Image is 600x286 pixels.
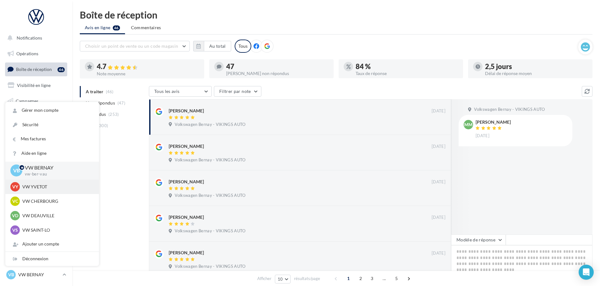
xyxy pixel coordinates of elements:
span: (253) [108,112,119,117]
div: [PERSON_NAME] [169,179,204,185]
span: Visibilité en ligne [17,83,51,88]
button: Au total [204,41,231,51]
span: 10 [278,277,283,282]
div: [PERSON_NAME] [476,120,511,124]
span: Tous les avis [154,89,180,94]
a: Visibilité en ligne [4,79,68,92]
span: Afficher [257,276,271,282]
span: Boîte de réception [16,67,52,72]
span: VS [12,227,18,233]
p: VW SAINT-LO [22,227,91,233]
span: Choisir un point de vente ou un code magasin [85,43,178,49]
div: 47 [226,63,329,70]
span: [DATE] [476,133,489,139]
p: vw-ber-vau [25,171,89,177]
span: 5 [391,273,401,283]
a: Sécurité [5,118,99,132]
button: Au total [193,41,231,51]
span: Non répondus [86,100,115,106]
a: Opérations [4,47,68,60]
a: Gérer mon compte [5,103,99,117]
div: [PERSON_NAME] [169,214,204,220]
div: 46 [57,67,65,72]
button: Choisir un point de vente ou un code magasin [80,41,190,51]
span: [DATE] [432,108,445,114]
button: 10 [275,275,291,283]
span: Volkswagen Bernay - VIKINGS AUTO [175,157,245,163]
button: Modèle de réponse [451,235,506,245]
button: Tous les avis [149,86,212,97]
div: 84 % [356,63,458,70]
div: Taux de réponse [356,71,458,76]
p: VW CHERBOURG [22,198,91,204]
a: Boîte de réception46 [4,62,68,76]
a: VB VW BERNAY [5,269,67,281]
a: Aide en ligne [5,146,99,160]
div: [PERSON_NAME] [169,250,204,256]
div: [PERSON_NAME] [169,143,204,149]
div: Tous [235,40,251,53]
p: VW BERNAY [18,272,60,278]
a: Médiathèque [4,126,68,139]
span: VY [12,184,18,190]
span: [DATE] [432,144,445,149]
p: VW YVETOT [22,184,91,190]
span: VB [8,272,14,278]
span: Volkswagen Bernay - VIKINGS AUTO [175,193,245,198]
a: Campagnes DataOnDemand [4,178,68,196]
div: Open Intercom Messenger [579,265,594,280]
button: Notifications [4,31,66,45]
div: 4.7 [97,63,199,70]
div: [PERSON_NAME] non répondus [226,71,329,76]
span: Opérations [16,51,38,56]
span: Notifications [17,35,42,40]
span: 1 [343,273,353,283]
div: Délai de réponse moyen [485,71,587,76]
span: 3 [367,273,377,283]
span: [DATE] [432,215,445,220]
button: Filtrer par note [214,86,261,97]
div: 2,5 jours [485,63,587,70]
a: Campagnes [4,94,68,108]
span: Volkswagen Bernay - VIKINGS AUTO [474,107,545,112]
a: PLV et print personnalisable [4,157,68,175]
span: 2 [356,273,366,283]
span: Volkswagen Bernay - VIKINGS AUTO [175,122,245,127]
span: Commentaires [131,24,161,31]
span: Volkswagen Bernay - VIKINGS AUTO [175,228,245,234]
span: VD [12,213,18,219]
span: (47) [117,100,125,105]
p: VW BERNAY [25,164,89,171]
span: Campagnes [16,98,38,103]
div: Déconnexion [5,252,99,266]
div: Boîte de réception [80,10,592,19]
span: [DATE] [432,179,445,185]
span: MM [464,121,472,128]
a: Contacts [4,110,68,123]
span: [DATE] [432,251,445,256]
a: Mes factures [5,132,99,146]
span: VC [12,198,18,204]
span: Volkswagen Bernay - VIKINGS AUTO [175,264,245,269]
div: Note moyenne [97,72,199,76]
div: [PERSON_NAME] [169,108,204,114]
div: Ajouter un compte [5,237,99,251]
span: ... [379,273,389,283]
span: (300) [98,123,108,128]
p: VW DEAUVILLE [22,213,91,219]
a: Calendrier [4,141,68,154]
span: VB [13,167,20,174]
span: résultats/page [294,276,320,282]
